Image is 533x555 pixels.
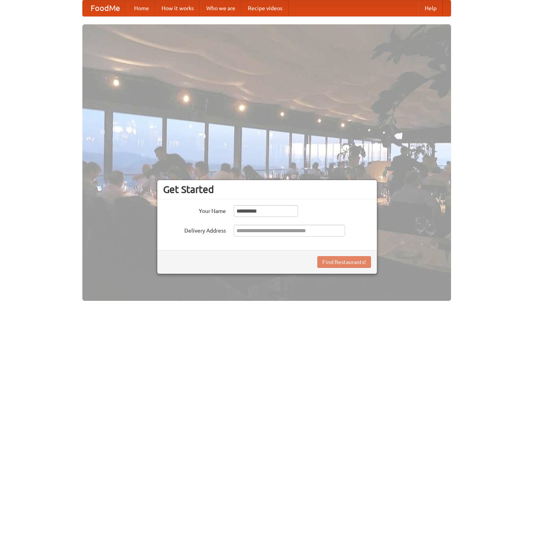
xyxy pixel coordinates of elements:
[317,256,371,268] button: Find Restaurants!
[83,0,128,16] a: FoodMe
[418,0,443,16] a: Help
[155,0,200,16] a: How it works
[200,0,242,16] a: Who we are
[163,205,226,215] label: Your Name
[242,0,289,16] a: Recipe videos
[128,0,155,16] a: Home
[163,184,371,195] h3: Get Started
[163,225,226,235] label: Delivery Address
